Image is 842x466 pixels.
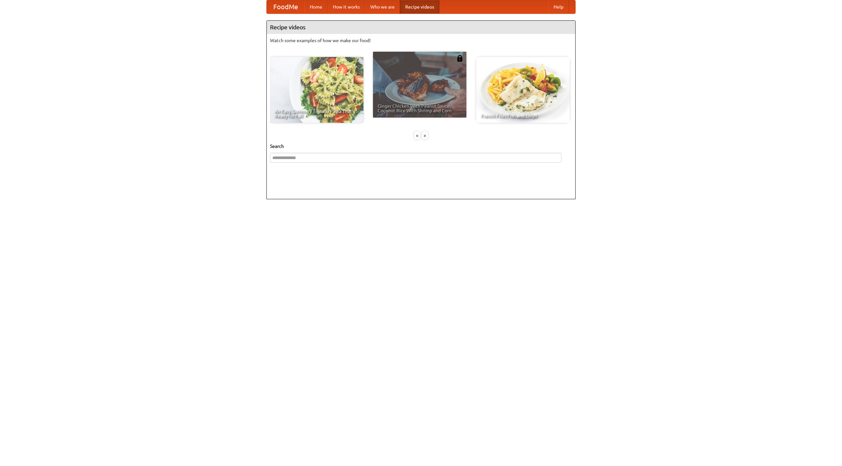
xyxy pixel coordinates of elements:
[422,131,428,140] div: »
[476,57,570,123] a: French Fries Fish and Chips
[270,37,572,44] p: Watch some examples of how we make our food!
[365,0,400,14] a: Who we are
[305,0,328,14] a: Home
[400,0,439,14] a: Recipe videos
[270,57,363,123] a: An Easy, Summery Tomato Pasta That's Ready for Fall
[267,21,575,34] h4: Recipe videos
[328,0,365,14] a: How it works
[270,143,572,150] h5: Search
[267,0,305,14] a: FoodMe
[414,131,420,140] div: «
[457,55,463,62] img: 483408.png
[548,0,569,14] a: Help
[481,114,565,118] span: French Fries Fish and Chips
[275,109,359,118] span: An Easy, Summery Tomato Pasta That's Ready for Fall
